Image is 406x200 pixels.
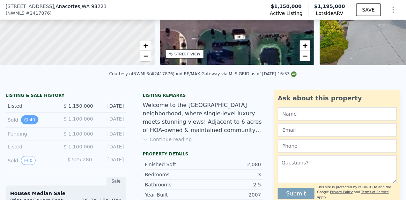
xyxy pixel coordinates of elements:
[21,156,36,165] button: View historical data
[8,143,58,150] div: Listed
[64,116,93,122] span: $ 1,100,000
[143,136,192,143] button: Continue reading
[7,10,24,17] span: NWMLS
[330,190,353,194] a: Privacy Policy
[143,52,148,60] span: −
[106,177,126,186] div: Sale
[300,51,310,61] a: Zoom out
[271,3,302,10] span: $1,150,000
[98,156,124,165] div: [DATE]
[361,190,389,194] a: Terms of Service
[203,161,261,168] div: 2,080
[145,191,203,198] div: Year Built
[6,10,52,17] div: ( )
[143,101,263,134] div: Welcome to the [GEOGRAPHIC_DATA] neighborhood, where single-level luxury meets stunning views! Ad...
[278,93,397,103] div: Ask about this property
[278,139,397,153] input: Phone
[80,3,107,9] span: , WA 98221
[64,144,93,149] span: $ 1,100,000
[386,3,400,17] button: Show Options
[26,10,50,17] span: # 2417876
[145,181,203,188] div: Bathrooms
[145,171,203,178] div: Bedrooms
[21,115,38,124] button: View historical data
[6,3,54,10] span: [STREET_ADDRESS]
[140,51,151,61] a: Zoom out
[99,143,124,150] div: [DATE]
[270,10,303,17] span: Active Listing
[109,71,297,76] div: Courtesy of NWMLS (#2417876) and RE/MAX Gateway via MLS GRID as of [DATE] 16:53
[99,102,124,109] div: [DATE]
[278,107,397,121] input: Name
[143,151,263,157] div: Property details
[54,3,107,10] span: , Anacortes
[303,41,308,50] span: +
[143,93,263,98] div: Listing remarks
[8,115,58,124] div: Sold
[314,10,345,17] span: Lotside ARV
[8,156,60,165] div: Sold
[317,185,397,200] div: This site is protected by reCAPTCHA and the Google and apply.
[64,103,93,109] span: $ 1,150,000
[356,3,381,16] button: SAVE
[8,102,58,109] div: Listed
[8,130,58,137] div: Pending
[278,123,397,137] input: Email
[99,130,124,137] div: [DATE]
[145,161,203,168] div: Finished Sqft
[143,41,148,50] span: +
[175,52,201,57] div: STREET VIEW
[64,131,93,137] span: $ 1,100,000
[203,191,261,198] div: 2007
[6,93,126,100] div: LISTING & SALE HISTORY
[203,171,261,178] div: 3
[99,115,124,124] div: [DATE]
[278,188,315,199] button: Submit
[291,71,297,77] img: NWMLS Logo
[300,40,310,51] a: Zoom in
[67,157,92,162] span: $ 525,280
[314,3,345,9] span: $1,195,000
[140,40,151,51] a: Zoom in
[303,52,308,60] span: −
[10,190,121,197] div: Houses Median Sale
[203,181,261,188] div: 2.5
